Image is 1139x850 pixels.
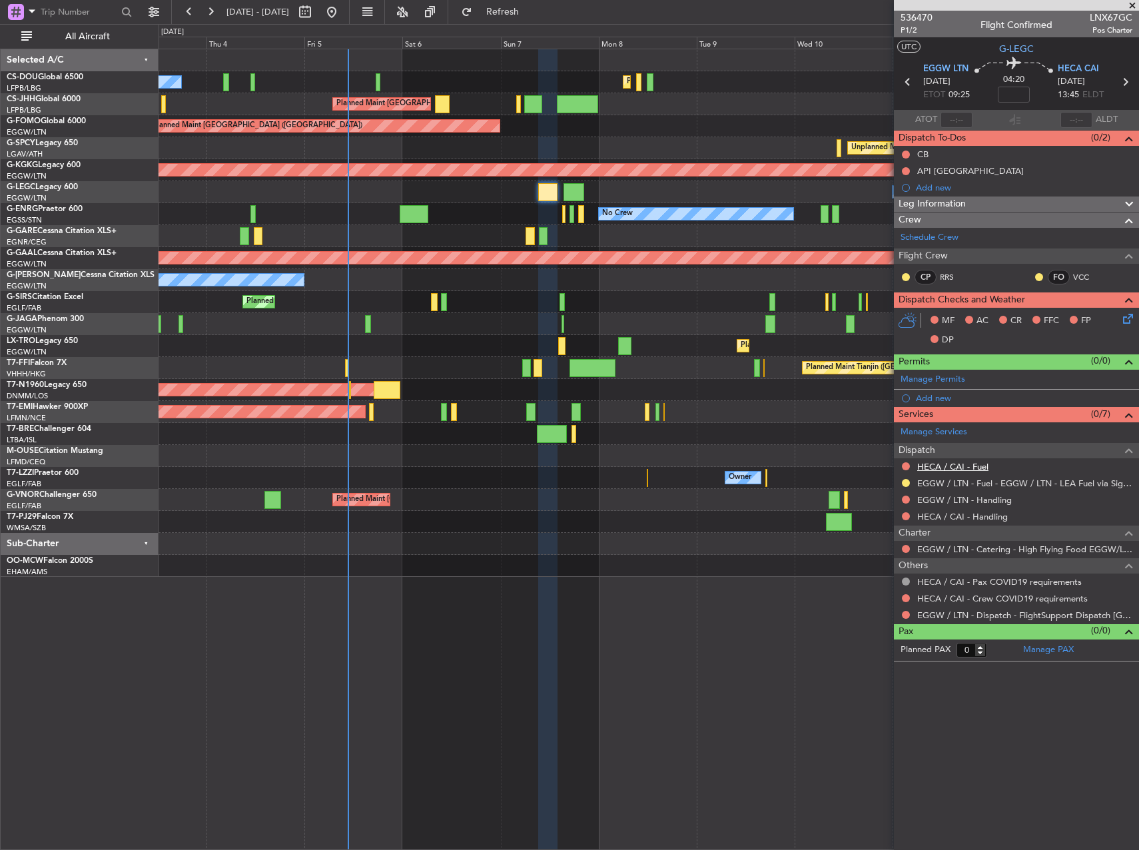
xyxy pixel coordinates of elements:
a: G-GARECessna Citation XLS+ [7,227,117,235]
span: EGGW LTN [923,63,968,76]
a: T7-FFIFalcon 7X [7,359,67,367]
div: Sat 6 [402,37,500,49]
span: G-VNOR [7,491,39,499]
span: G-ENRG [7,205,38,213]
div: Sun 7 [501,37,599,49]
a: HECA / CAI - Pax COVID19 requirements [917,576,1082,588]
span: Dispatch [899,443,935,458]
span: Flight Crew [899,248,948,264]
span: T7-BRE [7,425,34,433]
span: T7-PJ29 [7,513,37,521]
span: G-GARE [7,227,37,235]
span: Permits [899,354,930,370]
span: G-KGKG [7,161,38,169]
div: Planned Maint [GEOGRAPHIC_DATA] ([GEOGRAPHIC_DATA]) [246,292,456,312]
span: G-LEGC [7,183,35,191]
a: T7-PJ29Falcon 7X [7,513,73,521]
span: FFC [1044,314,1059,328]
span: T7-FFI [7,359,30,367]
span: G-SPCY [7,139,35,147]
a: T7-EMIHawker 900XP [7,403,88,411]
input: --:-- [941,112,972,128]
span: Crew [899,212,921,228]
span: DP [942,334,954,347]
span: CS-JHH [7,95,35,103]
div: Fri 5 [304,37,402,49]
span: [DATE] - [DATE] [226,6,289,18]
a: VCC [1073,271,1103,283]
a: HECA / CAI - Fuel [917,461,988,472]
div: Planned Maint [GEOGRAPHIC_DATA] ([GEOGRAPHIC_DATA]) [627,72,837,92]
span: T7-LZZI [7,469,34,477]
a: EGGW/LTN [7,259,47,269]
div: No Crew [602,204,633,224]
a: G-[PERSON_NAME]Cessna Citation XLS [7,271,155,279]
span: MF [942,314,954,328]
a: M-OUSECitation Mustang [7,447,103,455]
a: EGGW/LTN [7,193,47,203]
span: G-LEGC [999,42,1034,56]
div: Mon 8 [599,37,697,49]
a: EGGW/LTN [7,325,47,335]
span: LX-TRO [7,337,35,345]
a: HECA / CAI - Crew COVID19 requirements [917,593,1088,604]
a: EGGW/LTN [7,127,47,137]
span: G-GAAL [7,249,37,257]
a: EGGW/LTN [7,281,47,291]
a: Schedule Crew [901,231,958,244]
a: LFPB/LBG [7,83,41,93]
div: Planned Maint [GEOGRAPHIC_DATA] ([GEOGRAPHIC_DATA]) [153,116,362,136]
div: Add new [916,182,1132,193]
a: EGLF/FAB [7,479,41,489]
span: CS-DOU [7,73,38,81]
a: G-SPCYLegacy 650 [7,139,78,147]
span: G-[PERSON_NAME] [7,271,81,279]
a: WMSA/SZB [7,523,46,533]
a: G-KGKGLegacy 600 [7,161,81,169]
a: LFPB/LBG [7,105,41,115]
a: VHHH/HKG [7,369,46,379]
a: DNMM/LOS [7,391,48,401]
span: ATOT [915,113,937,127]
span: Pax [899,624,913,639]
a: EGGW / LTN - Catering - High Flying Food EGGW/LTN [917,544,1132,555]
a: T7-LZZIPraetor 600 [7,469,79,477]
div: Thu 4 [206,37,304,49]
a: EGGW / LTN - Fuel - EGGW / LTN - LEA Fuel via Signature in EGGW [917,478,1132,489]
span: G-JAGA [7,315,37,323]
span: P1/2 [901,25,933,36]
span: (0/2) [1091,131,1110,145]
a: LTBA/ISL [7,435,37,445]
a: EGNR/CEG [7,237,47,247]
span: 04:20 [1003,73,1024,87]
a: LX-TROLegacy 650 [7,337,78,345]
a: LGAV/ATH [7,149,43,159]
a: G-FOMOGlobal 6000 [7,117,86,125]
div: API [GEOGRAPHIC_DATA] [917,165,1024,177]
span: Services [899,407,933,422]
div: Planned Maint Dusseldorf [741,336,828,356]
span: ETOT [923,89,945,102]
span: FP [1081,314,1091,328]
a: LFMN/NCE [7,413,46,423]
div: Planned Maint [GEOGRAPHIC_DATA] ([GEOGRAPHIC_DATA]) [336,490,546,510]
input: Trip Number [41,2,117,22]
div: Unplanned Maint [GEOGRAPHIC_DATA] ([PERSON_NAME] Intl) [851,138,1067,158]
a: CS-JHHGlobal 6000 [7,95,81,103]
span: G-FOMO [7,117,41,125]
div: Tue 9 [697,37,795,49]
a: T7-N1960Legacy 650 [7,381,87,389]
label: Planned PAX [901,643,950,657]
span: Refresh [475,7,531,17]
span: M-OUSE [7,447,39,455]
div: Add new [916,392,1132,404]
span: Dispatch Checks and Weather [899,292,1025,308]
span: All Aircraft [35,32,141,41]
button: Refresh [455,1,535,23]
button: UTC [897,41,921,53]
div: Planned Maint Tianjin ([GEOGRAPHIC_DATA]) [806,358,961,378]
span: T7-EMI [7,403,33,411]
span: CR [1010,314,1022,328]
span: Pos Charter [1090,25,1132,36]
span: 09:25 [949,89,970,102]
